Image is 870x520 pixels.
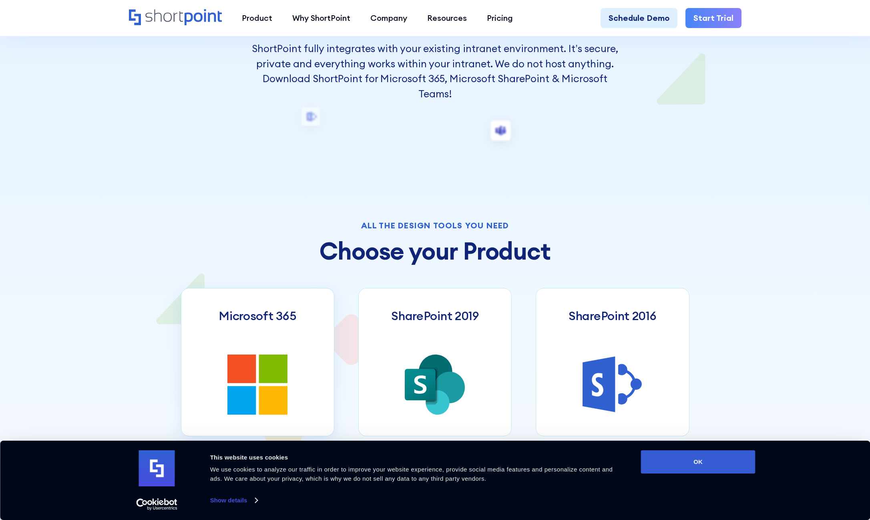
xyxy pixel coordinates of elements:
[360,8,417,28] a: Company
[569,308,657,323] h3: SharePoint 2016
[129,9,222,26] a: Home
[282,8,360,28] a: Why ShortPoint
[181,238,689,264] h2: Choose your Product
[358,288,512,436] a: SharePoint 2019
[210,466,613,482] span: We use cookies to analyze our traffic in order to improve your website experience, provide social...
[210,494,257,506] a: Show details
[391,308,479,323] h3: SharePoint 2019
[181,288,334,436] a: Microsoft 365
[242,12,272,24] div: Product
[232,8,282,28] a: Product
[292,12,350,24] div: Why ShortPoint
[370,12,407,24] div: Company
[181,222,689,230] div: All the design tools you need
[247,41,623,101] p: ShortPoint fully integrates with your existing intranet environment. It’s secure, private and eve...
[726,427,870,520] iframe: Chat Widget
[219,308,296,323] h3: Microsoft 365
[427,12,467,24] div: Resources
[122,498,192,510] a: Usercentrics Cookiebot - opens in a new window
[536,288,689,436] a: SharePoint 2016
[641,450,755,474] button: OK
[477,8,523,28] a: Pricing
[487,12,513,24] div: Pricing
[685,8,741,28] a: Start Trial
[601,8,677,28] a: Schedule Demo
[417,8,477,28] a: Resources
[139,450,175,486] img: logo
[210,453,623,462] div: This website uses cookies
